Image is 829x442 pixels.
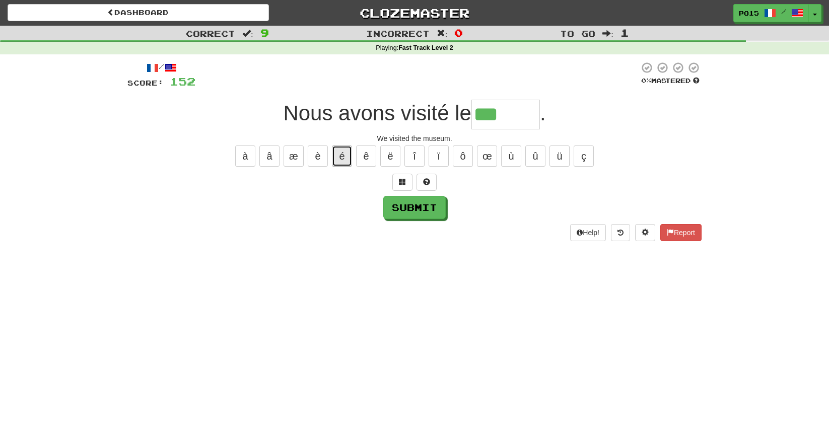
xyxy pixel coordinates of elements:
[392,174,412,191] button: Switch sentence to multiple choice alt+p
[127,133,702,143] div: We visited the museum.
[356,145,376,167] button: ê
[242,29,253,38] span: :
[660,224,702,241] button: Report
[525,145,545,167] button: û
[570,224,606,241] button: Help!
[574,145,594,167] button: ç
[127,79,164,87] span: Score:
[549,145,570,167] button: ü
[501,145,521,167] button: ù
[540,101,546,125] span: .
[235,145,255,167] button: à
[284,145,304,167] button: æ
[170,75,195,88] span: 152
[429,145,449,167] button: ï
[437,29,448,38] span: :
[398,44,453,51] strong: Fast Track Level 2
[259,145,280,167] button: â
[8,4,269,21] a: Dashboard
[417,174,437,191] button: Single letter hint - you only get 1 per sentence and score half the points! alt+h
[620,27,629,39] span: 1
[453,145,473,167] button: ô
[602,29,613,38] span: :
[380,145,400,167] button: ë
[127,61,195,74] div: /
[611,224,630,241] button: Round history (alt+y)
[733,4,809,22] a: po15 /
[781,8,786,15] span: /
[639,77,702,86] div: Mastered
[560,28,595,38] span: To go
[383,196,446,219] button: Submit
[332,145,352,167] button: é
[477,145,497,167] button: œ
[284,4,545,22] a: Clozemaster
[404,145,425,167] button: î
[739,9,759,18] span: po15
[308,145,328,167] button: è
[454,27,463,39] span: 0
[260,27,269,39] span: 9
[641,77,651,85] span: 0 %
[366,28,430,38] span: Incorrect
[283,101,471,125] span: Nous avons visité le
[186,28,235,38] span: Correct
